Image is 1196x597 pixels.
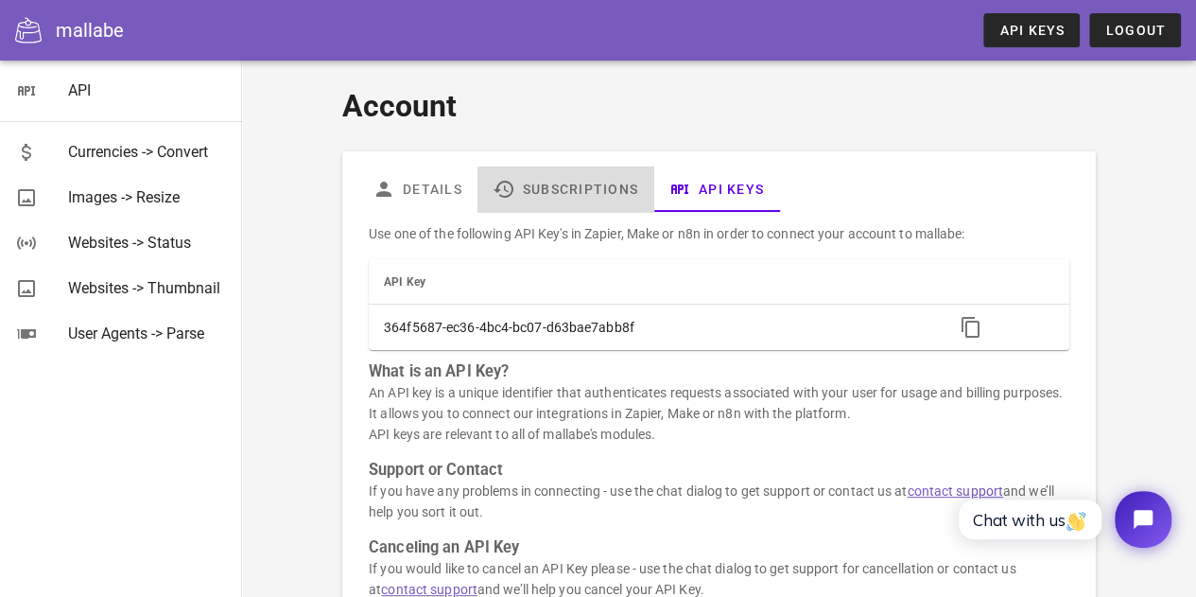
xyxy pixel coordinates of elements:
div: Websites -> Status [68,234,227,252]
h3: Canceling an API Key [369,537,1069,558]
a: contact support [381,582,477,597]
a: API Keys [653,167,779,212]
th: API Key: Not sorted. Activate to sort ascending. [369,259,939,305]
span: Logout [1104,23,1166,38]
a: Details [357,167,477,212]
a: contact support [907,483,1003,499]
p: Use one of the following API Key's in Zapier, Make or n8n in order to connect your account to mal... [369,223,1069,244]
h3: Support or Contact [369,460,1069,481]
div: Currencies -> Convert [68,143,227,161]
td: 364f5687-ec36-4bc4-bc07-d63bae7abb8f [369,305,939,350]
a: Subscriptions [477,167,653,212]
iframe: Tidio Chat [938,475,1187,564]
a: API Keys [983,13,1080,47]
p: If you have any problems in connecting - use the chat dialog to get support or contact us at and ... [369,481,1069,522]
div: Images -> Resize [68,188,227,206]
div: API [68,81,227,99]
h3: What is an API Key? [369,361,1069,382]
div: User Agents -> Parse [68,325,227,342]
span: API Keys [998,23,1065,38]
span: API Key [384,275,425,289]
div: mallabe [56,16,124,44]
h1: Account [342,83,1096,129]
div: Websites -> Thumbnail [68,279,227,297]
button: Logout [1089,13,1181,47]
p: An API key is a unique identifier that authenticates requests associated with your user for usage... [369,382,1069,445]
